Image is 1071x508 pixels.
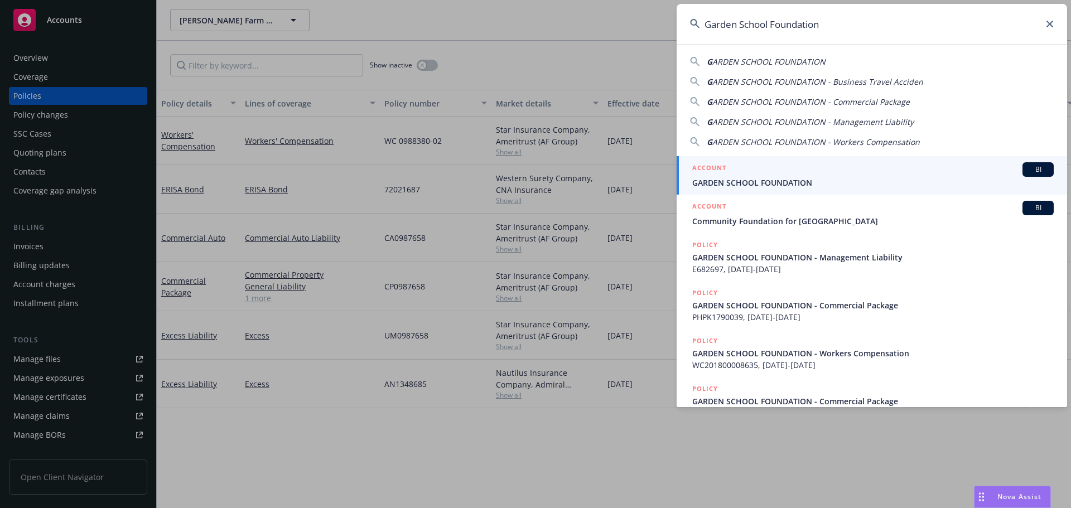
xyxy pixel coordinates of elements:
[692,383,718,394] h5: POLICY
[712,117,914,127] span: ARDEN SCHOOL FOUNDATION - Management Liability
[677,195,1067,233] a: ACCOUNTBICommunity Foundation for [GEOGRAPHIC_DATA]
[707,96,712,107] span: G
[692,162,726,176] h5: ACCOUNT
[677,329,1067,377] a: POLICYGARDEN SCHOOL FOUNDATION - Workers CompensationWC201800008635, [DATE]-[DATE]
[692,395,1054,407] span: GARDEN SCHOOL FOUNDATION - Commercial Package
[677,281,1067,329] a: POLICYGARDEN SCHOOL FOUNDATION - Commercial PackagePHPK1790039, [DATE]-[DATE]
[712,137,920,147] span: ARDEN SCHOOL FOUNDATION - Workers Compensation
[712,56,826,67] span: ARDEN SCHOOL FOUNDATION
[692,347,1054,359] span: GARDEN SCHOOL FOUNDATION - Workers Compensation
[677,156,1067,195] a: ACCOUNTBIGARDEN SCHOOL FOUNDATION
[997,492,1041,501] span: Nova Assist
[692,359,1054,371] span: WC201800008635, [DATE]-[DATE]
[707,137,712,147] span: G
[692,215,1054,227] span: Community Foundation for [GEOGRAPHIC_DATA]
[677,233,1067,281] a: POLICYGARDEN SCHOOL FOUNDATION - Management LiabilityE682697, [DATE]-[DATE]
[707,117,712,127] span: G
[974,486,1051,508] button: Nova Assist
[692,263,1054,275] span: E682697, [DATE]-[DATE]
[712,76,923,87] span: ARDEN SCHOOL FOUNDATION - Business Travel Acciden
[974,486,988,507] div: Drag to move
[712,96,910,107] span: ARDEN SCHOOL FOUNDATION - Commercial Package
[707,76,712,87] span: G
[677,4,1067,44] input: Search...
[692,311,1054,323] span: PHPK1790039, [DATE]-[DATE]
[677,377,1067,425] a: POLICYGARDEN SCHOOL FOUNDATION - Commercial Package
[692,335,718,346] h5: POLICY
[692,287,718,298] h5: POLICY
[692,251,1054,263] span: GARDEN SCHOOL FOUNDATION - Management Liability
[692,299,1054,311] span: GARDEN SCHOOL FOUNDATION - Commercial Package
[692,239,718,250] h5: POLICY
[1027,165,1049,175] span: BI
[692,201,726,214] h5: ACCOUNT
[707,56,712,67] span: G
[692,177,1054,188] span: GARDEN SCHOOL FOUNDATION
[1027,203,1049,213] span: BI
